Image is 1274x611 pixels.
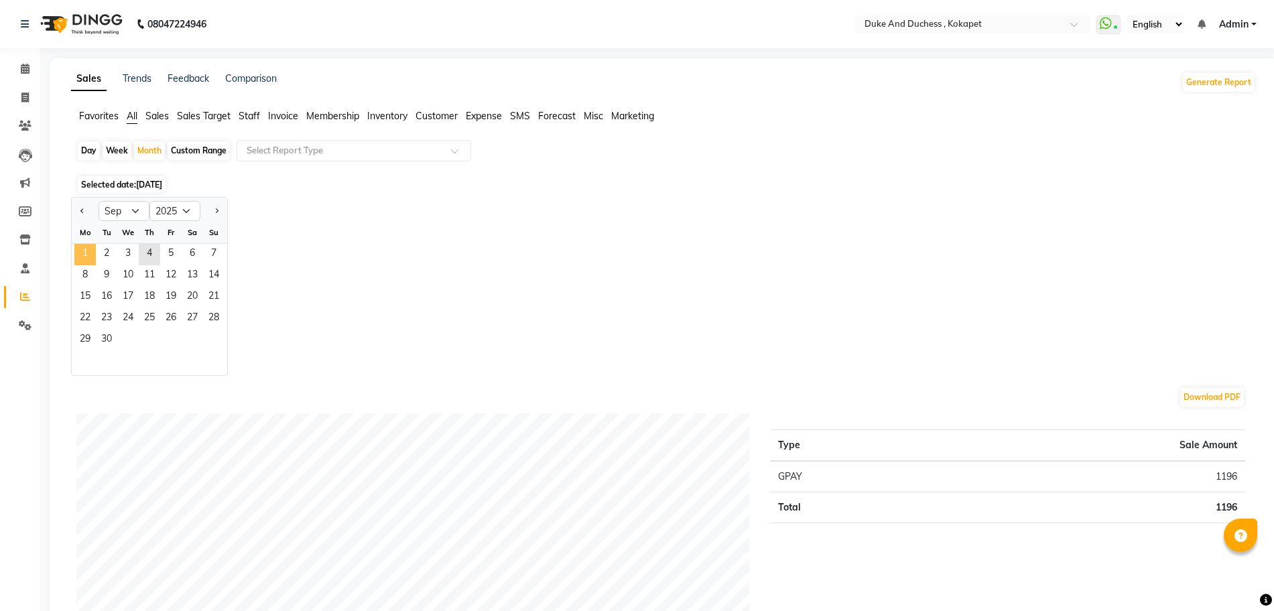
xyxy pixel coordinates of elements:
span: Selected date: [78,176,166,193]
span: 3 [117,244,139,265]
span: 29 [74,330,96,351]
th: Type [770,430,938,462]
div: Month [134,141,165,160]
span: 21 [203,287,225,308]
span: Customer [416,110,458,122]
div: Tuesday, September 16, 2025 [96,287,117,308]
div: Tu [96,222,117,243]
div: Thursday, September 25, 2025 [139,308,160,330]
span: Forecast [538,110,576,122]
span: 18 [139,287,160,308]
div: We [117,222,139,243]
span: 12 [160,265,182,287]
span: All [127,110,137,122]
div: Sunday, September 28, 2025 [203,308,225,330]
button: Next month [211,200,222,222]
div: Custom Range [168,141,230,160]
div: Monday, September 22, 2025 [74,308,96,330]
span: 24 [117,308,139,330]
span: 16 [96,287,117,308]
div: Th [139,222,160,243]
span: 28 [203,308,225,330]
div: Thursday, September 18, 2025 [139,287,160,308]
div: Sunday, September 21, 2025 [203,287,225,308]
div: Tuesday, September 2, 2025 [96,244,117,265]
span: 23 [96,308,117,330]
div: Mo [74,222,96,243]
span: 17 [117,287,139,308]
span: 10 [117,265,139,287]
div: Fr [160,222,182,243]
div: Monday, September 8, 2025 [74,265,96,287]
span: Inventory [367,110,407,122]
button: Previous month [77,200,88,222]
div: Friday, September 5, 2025 [160,244,182,265]
div: Day [78,141,100,160]
span: Misc [584,110,603,122]
a: Feedback [168,72,209,84]
span: 6 [182,244,203,265]
div: Thursday, September 4, 2025 [139,244,160,265]
span: 15 [74,287,96,308]
div: Monday, September 29, 2025 [74,330,96,351]
span: 25 [139,308,160,330]
span: 19 [160,287,182,308]
span: 26 [160,308,182,330]
div: Wednesday, September 17, 2025 [117,287,139,308]
span: 7 [203,244,225,265]
span: 22 [74,308,96,330]
div: Saturday, September 13, 2025 [182,265,203,287]
div: Monday, September 1, 2025 [74,244,96,265]
span: Membership [306,110,359,122]
select: Select year [149,201,200,221]
span: SMS [510,110,530,122]
span: [DATE] [136,180,162,190]
span: 20 [182,287,203,308]
span: 11 [139,265,160,287]
div: Sunday, September 14, 2025 [203,265,225,287]
th: Sale Amount [938,430,1245,462]
span: Sales [145,110,169,122]
span: 4 [139,244,160,265]
span: Staff [239,110,260,122]
div: Friday, September 26, 2025 [160,308,182,330]
span: 5 [160,244,182,265]
span: 9 [96,265,117,287]
span: Favorites [79,110,119,122]
span: Invoice [268,110,298,122]
div: Wednesday, September 3, 2025 [117,244,139,265]
img: logo [34,5,126,43]
td: 1196 [938,461,1245,492]
div: Saturday, September 20, 2025 [182,287,203,308]
span: 30 [96,330,117,351]
span: 2 [96,244,117,265]
div: Monday, September 15, 2025 [74,287,96,308]
td: Total [770,492,938,523]
button: Download PDF [1180,388,1244,407]
a: Trends [123,72,151,84]
span: Expense [466,110,502,122]
b: 08047224946 [147,5,206,43]
span: 27 [182,308,203,330]
a: Sales [71,67,107,91]
span: 1 [74,244,96,265]
span: Admin [1219,17,1249,31]
td: 1196 [938,492,1245,523]
div: Week [103,141,131,160]
div: Friday, September 12, 2025 [160,265,182,287]
div: Sa [182,222,203,243]
div: Wednesday, September 10, 2025 [117,265,139,287]
span: Sales Target [177,110,231,122]
div: Tuesday, September 23, 2025 [96,308,117,330]
span: Marketing [611,110,654,122]
a: Comparison [225,72,277,84]
div: Friday, September 19, 2025 [160,287,182,308]
div: Sunday, September 7, 2025 [203,244,225,265]
td: GPAY [770,461,938,492]
span: 8 [74,265,96,287]
div: Saturday, September 6, 2025 [182,244,203,265]
span: 13 [182,265,203,287]
div: Su [203,222,225,243]
div: Tuesday, September 9, 2025 [96,265,117,287]
div: Thursday, September 11, 2025 [139,265,160,287]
